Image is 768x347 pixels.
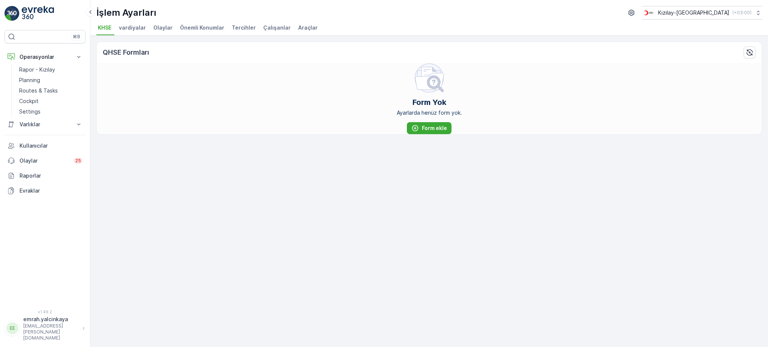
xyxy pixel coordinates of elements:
[298,24,318,31] span: Araçlar
[4,153,85,168] a: Olaylar25
[642,6,762,19] button: Kızılay-[GEOGRAPHIC_DATA](+03:00)
[658,9,729,16] p: Kızılay-[GEOGRAPHIC_DATA]
[4,117,85,132] button: Varlıklar
[180,24,224,31] span: Önemli Konumlar
[414,63,444,93] img: svg%3e
[4,138,85,153] a: Kullanıcılar
[6,322,18,334] div: EE
[119,24,146,31] span: vardiyalar
[4,6,19,21] img: logo
[153,24,172,31] span: Olaylar
[73,34,80,40] p: ⌘B
[4,49,85,64] button: Operasyonlar
[16,96,85,106] a: Cockpit
[232,24,256,31] span: Tercihler
[103,47,149,58] p: QHSE Formları
[16,75,85,85] a: Planning
[19,53,70,61] p: Operasyonlar
[19,87,58,94] p: Routes & Tasks
[16,64,85,75] a: Rapor - Kızılay
[4,310,85,314] span: v 1.49.2
[4,183,85,198] a: Evraklar
[422,124,447,132] p: Form ekle
[407,122,451,134] button: Form ekle
[732,10,751,16] p: ( +03:00 )
[4,168,85,183] a: Raporlar
[263,24,291,31] span: Çalışanlar
[23,316,79,323] p: emrah.yalcinkaya
[16,85,85,96] a: Routes & Tasks
[642,9,655,17] img: k%C4%B1z%C4%B1lay_jywRncg.png
[397,109,462,117] p: Ayarlarda henüz form yok.
[19,157,69,165] p: Olaylar
[19,76,40,84] p: Planning
[19,97,39,105] p: Cockpit
[4,316,85,341] button: EEemrah.yalcinkaya[EMAIL_ADDRESS][PERSON_NAME][DOMAIN_NAME]
[96,7,156,19] p: İşlem Ayarları
[22,6,54,21] img: logo_light-DOdMpM7g.png
[98,24,111,31] span: KHSE
[412,97,446,108] h2: Form Yok
[19,142,82,150] p: Kullanıcılar
[75,158,81,164] p: 25
[19,172,82,179] p: Raporlar
[16,106,85,117] a: Settings
[19,187,82,194] p: Evraklar
[19,66,55,73] p: Rapor - Kızılay
[19,108,40,115] p: Settings
[23,323,79,341] p: [EMAIL_ADDRESS][PERSON_NAME][DOMAIN_NAME]
[19,121,70,128] p: Varlıklar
